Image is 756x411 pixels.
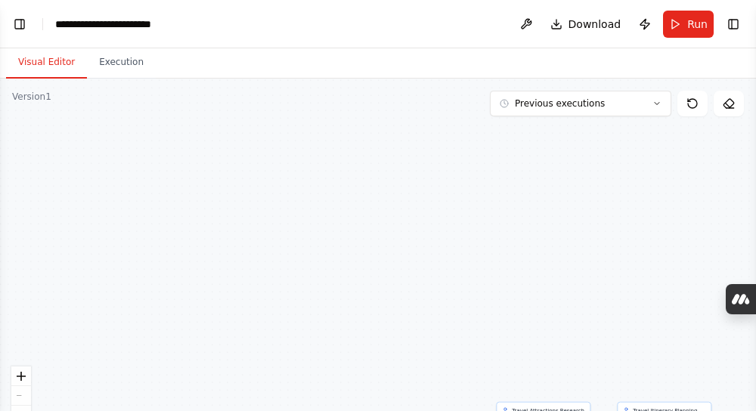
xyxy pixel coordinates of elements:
[6,47,87,79] button: Visual Editor
[663,11,714,38] button: Run
[569,17,621,32] span: Download
[9,14,30,35] button: Show left sidebar
[55,17,180,32] nav: breadcrumb
[687,17,708,32] span: Run
[544,11,627,38] button: Download
[87,47,156,79] button: Execution
[515,97,605,110] span: Previous executions
[12,91,51,103] div: Version 1
[723,14,744,35] button: Show right sidebar
[490,91,671,116] button: Previous executions
[11,366,31,386] button: zoom in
